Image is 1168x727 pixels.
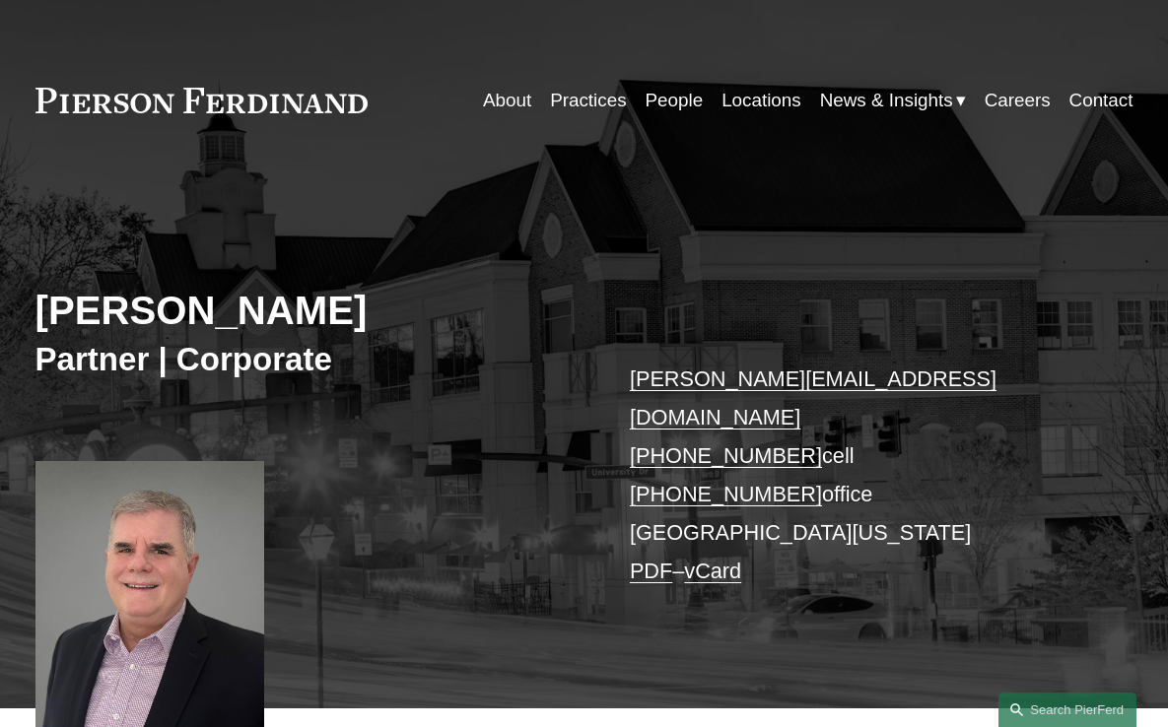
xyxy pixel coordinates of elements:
[820,82,966,119] a: folder dropdown
[630,366,996,430] a: [PERSON_NAME][EMAIL_ADDRESS][DOMAIN_NAME]
[630,482,822,506] a: [PHONE_NUMBER]
[998,693,1136,727] a: Search this site
[646,82,704,119] a: People
[630,559,672,583] a: PDF
[550,82,626,119] a: Practices
[820,84,953,117] span: News & Insights
[684,559,741,583] a: vCard
[1069,82,1134,119] a: Contact
[35,288,584,336] h2: [PERSON_NAME]
[985,82,1051,119] a: Careers
[630,443,822,468] a: [PHONE_NUMBER]
[35,340,584,380] h3: Partner | Corporate
[721,82,801,119] a: Locations
[630,360,1087,590] p: cell office [GEOGRAPHIC_DATA][US_STATE] –
[483,82,531,119] a: About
